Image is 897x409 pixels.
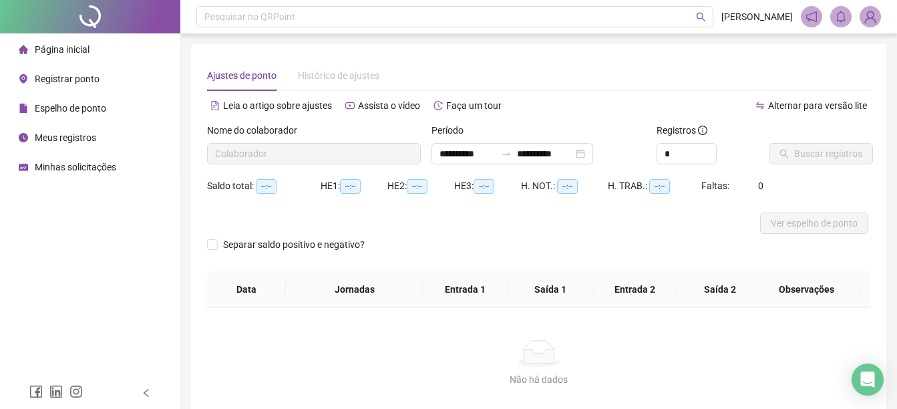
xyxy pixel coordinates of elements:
div: Saldo total: [207,178,321,194]
span: --:-- [256,179,277,194]
th: Saída 1 [508,271,592,308]
span: Registrar ponto [35,74,100,84]
span: environment [19,74,28,84]
th: Observações [752,271,860,308]
span: Leia o artigo sobre ajustes [223,100,332,111]
span: schedule [19,162,28,172]
span: home [19,45,28,54]
div: HE 2: [387,178,454,194]
button: Buscar registros [769,143,873,164]
div: HE 3: [454,178,521,194]
div: Open Intercom Messenger [852,364,884,396]
th: Saída 2 [677,271,762,308]
span: --:-- [474,179,494,194]
th: Entrada 2 [592,271,677,308]
span: bell [835,11,847,23]
span: Faltas: [701,180,731,191]
span: --:-- [340,179,361,194]
span: search [696,12,706,22]
span: history [433,101,443,110]
span: [PERSON_NAME] [721,9,793,24]
span: Assista o vídeo [358,100,420,111]
th: Entrada 1 [423,271,508,308]
div: H. NOT.: [521,178,608,194]
span: --:-- [407,179,427,194]
label: Período [431,123,472,138]
span: Registros [657,123,707,138]
span: youtube [345,101,355,110]
div: Não há dados [223,372,854,387]
div: HE 1: [321,178,387,194]
span: Faça um tour [446,100,502,111]
span: Separar saldo positivo e negativo? [218,237,370,252]
span: Página inicial [35,44,89,55]
span: instagram [69,385,83,398]
span: swap [755,101,765,110]
span: --:-- [649,179,670,194]
span: info-circle [698,126,707,135]
span: file [19,104,28,113]
span: Ajustes de ponto [207,70,277,81]
button: Ver espelho de ponto [760,213,868,234]
span: file-text [210,101,220,110]
span: linkedin [49,385,63,398]
span: Espelho de ponto [35,103,106,114]
th: Jornadas [286,271,423,308]
span: clock-circle [19,133,28,142]
span: Minhas solicitações [35,162,116,172]
span: facebook [29,385,43,398]
span: left [142,388,151,398]
img: 91416 [860,7,880,27]
span: to [501,148,512,159]
span: Alternar para versão lite [768,100,867,111]
th: Data [207,271,286,308]
span: Meus registros [35,132,96,143]
span: 0 [758,180,763,191]
label: Nome do colaborador [207,123,306,138]
span: notification [805,11,818,23]
span: --:-- [557,179,578,194]
span: Histórico de ajustes [298,70,379,81]
span: swap-right [501,148,512,159]
span: Observações [763,282,850,297]
div: H. TRAB.: [608,178,701,194]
